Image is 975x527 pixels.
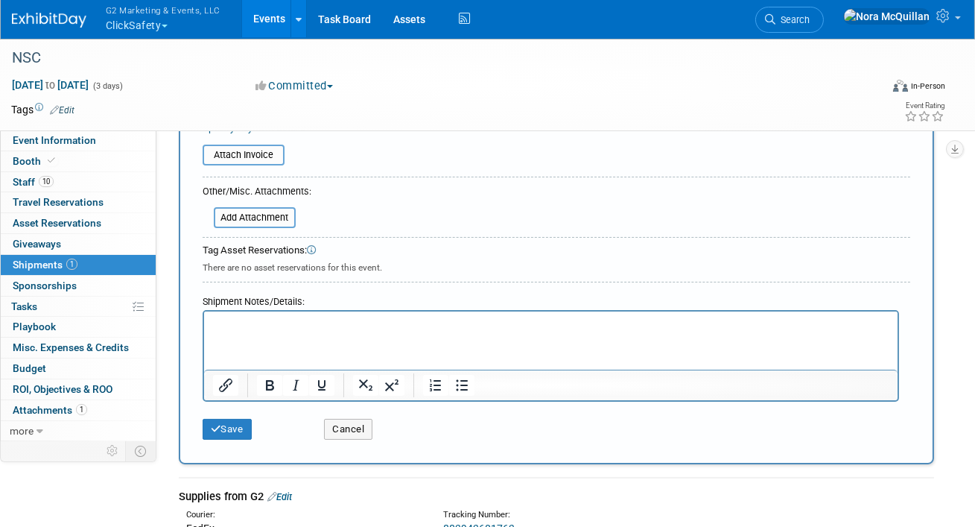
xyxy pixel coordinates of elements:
[186,509,421,521] div: Courier:
[76,404,87,415] span: 1
[203,244,910,258] div: Tag Asset Reservations:
[13,259,77,271] span: Shipments
[203,258,910,274] div: There are no asset reservations for this event.
[11,300,37,312] span: Tasks
[13,176,54,188] span: Staff
[12,13,86,28] img: ExhibitDay
[775,14,810,25] span: Search
[808,78,945,100] div: Event Format
[910,81,945,92] div: In-Person
[126,441,156,461] td: Toggle Event Tabs
[213,375,238,396] button: Insert/edit link
[100,441,126,461] td: Personalize Event Tab Strip
[203,122,305,133] a: Specify Payment Details
[324,419,372,440] button: Cancel
[283,375,308,396] button: Italic
[1,192,156,212] a: Travel Reservations
[1,234,156,254] a: Giveaways
[203,288,899,310] div: Shipment Notes/Details:
[1,359,156,379] a: Budget
[353,375,378,396] button: Subscript
[7,45,866,72] div: NSC
[1,130,156,151] a: Event Information
[66,259,77,270] span: 1
[309,375,334,396] button: Underline
[204,312,898,370] iframe: Rich Text Area
[43,79,57,91] span: to
[1,213,156,233] a: Asset Reservations
[11,102,74,117] td: Tags
[1,400,156,420] a: Attachments1
[1,317,156,337] a: Playbook
[1,172,156,192] a: Staff10
[13,196,104,208] span: Travel Reservations
[92,81,123,91] span: (3 days)
[13,321,56,332] span: Playbook
[48,157,55,165] i: Booth reservation complete
[10,425,34,437] span: more
[11,78,89,92] span: [DATE] [DATE]
[250,78,339,94] button: Committed
[203,419,252,440] button: Save
[257,375,282,396] button: Bold
[203,185,311,202] div: Other/Misc. Attachments:
[1,338,156,358] a: Misc. Expenses & Credits
[13,362,46,374] span: Budget
[893,80,908,92] img: Format-Inperson.png
[267,491,292,502] a: Edit
[423,375,448,396] button: Numbered list
[13,238,61,250] span: Giveaways
[1,379,156,400] a: ROI, Objectives & ROO
[179,489,934,505] div: Supplies from G2
[13,280,77,291] span: Sponsorships
[13,134,96,146] span: Event Information
[1,255,156,275] a: Shipments1
[13,341,129,353] span: Misc. Expenses & Credits
[1,151,156,171] a: Booth
[50,105,74,116] a: Edit
[1,297,156,317] a: Tasks
[1,276,156,296] a: Sponsorships
[13,217,101,229] span: Asset Reservations
[1,421,156,441] a: more
[13,383,112,395] span: ROI, Objectives & ROO
[39,176,54,187] span: 10
[13,404,87,416] span: Attachments
[843,8,930,25] img: Nora McQuillan
[755,7,824,33] a: Search
[106,2,220,18] span: G2 Marketing & Events, LLC
[379,375,404,396] button: Superscript
[13,155,58,167] span: Booth
[449,375,474,396] button: Bullet list
[904,102,944,110] div: Event Rating
[443,509,742,521] div: Tracking Number:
